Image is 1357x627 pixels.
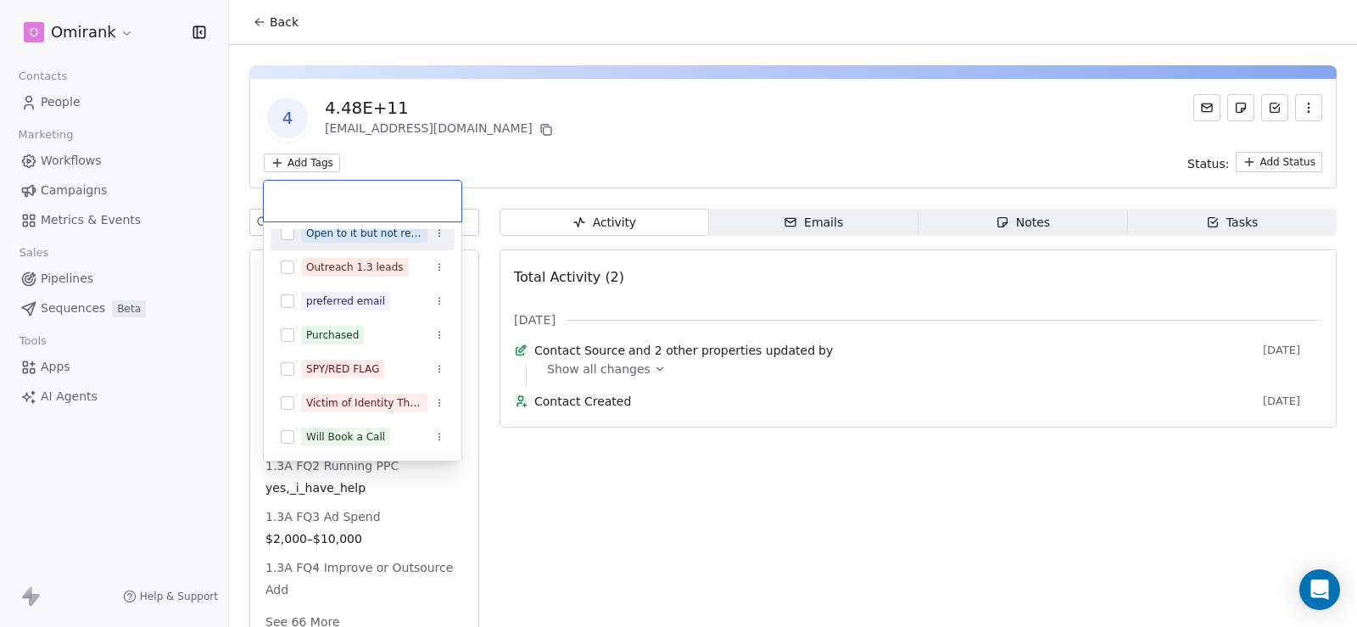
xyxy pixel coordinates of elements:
[306,395,422,411] div: Victim of Identity Theft/ Not personally signed up
[306,327,359,343] div: Purchased
[306,429,385,445] div: Will Book a Call
[306,226,422,241] div: Open to it but not ready atm
[306,294,385,309] div: preferred email
[306,260,404,275] div: Outreach 1.3 leads
[306,361,379,377] div: SPY/RED FLAG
